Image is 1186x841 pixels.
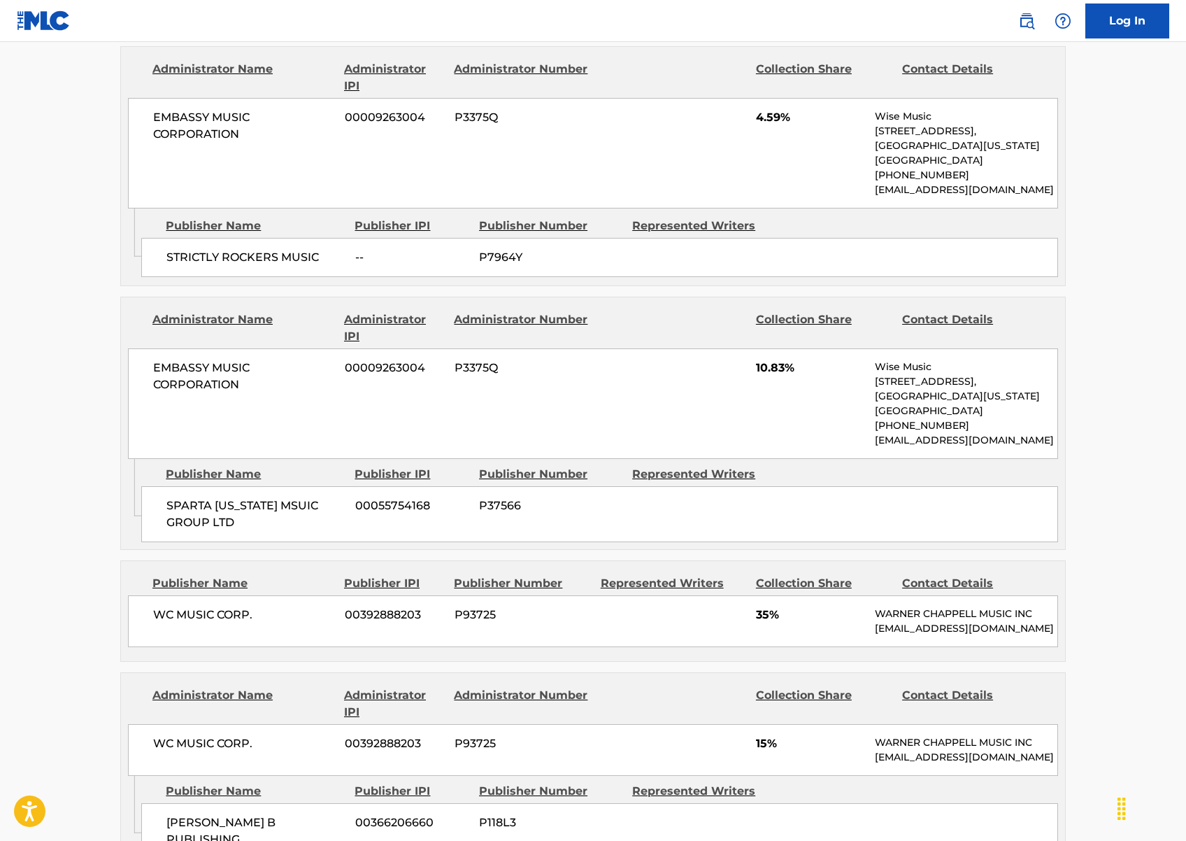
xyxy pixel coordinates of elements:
p: Wise Music [875,360,1057,374]
img: help [1055,13,1071,29]
span: WC MUSIC CORP. [153,607,334,623]
div: Administrator Name [152,61,334,94]
span: SPARTA [US_STATE] MSUIC GROUP LTD [166,497,345,531]
p: [EMAIL_ADDRESS][DOMAIN_NAME] [875,183,1057,197]
div: Represented Writers [632,783,775,800]
p: WARNER CHAPPELL MUSIC INC [875,735,1057,750]
div: Administrator Name [152,311,334,345]
div: Represented Writers [601,575,745,592]
img: search [1018,13,1035,29]
p: [GEOGRAPHIC_DATA][US_STATE] [875,389,1057,404]
div: Publisher Number [479,466,622,483]
div: Represented Writers [632,218,775,234]
div: Publisher Number [479,783,622,800]
div: Publisher Name [166,218,344,234]
span: P7964Y [479,249,622,266]
a: Log In [1085,3,1169,38]
p: [GEOGRAPHIC_DATA][US_STATE] [875,139,1057,153]
span: 15% [756,735,864,752]
span: 00392888203 [345,735,444,752]
img: MLC Logo [17,10,71,31]
div: Collection Share [756,311,892,345]
p: [EMAIL_ADDRESS][DOMAIN_NAME] [875,621,1057,636]
div: Publisher IPI [355,783,469,800]
div: Help [1049,7,1077,35]
span: P37566 [479,497,622,514]
a: Public Search [1013,7,1041,35]
span: P3375Q [455,109,590,126]
div: Publisher IPI [355,218,469,234]
span: P93725 [455,735,590,752]
p: [GEOGRAPHIC_DATA] [875,153,1057,168]
div: Administrator Number [454,687,590,721]
div: Publisher IPI [344,575,443,592]
span: EMBASSY MUSIC CORPORATION [153,109,334,143]
p: Wise Music [875,109,1057,124]
div: Publisher Number [479,218,622,234]
div: Publisher Number [454,575,590,592]
div: Publisher Name [166,783,344,800]
p: [STREET_ADDRESS], [875,374,1057,389]
div: Collection Share [756,61,892,94]
span: WC MUSIC CORP. [153,735,334,752]
div: Contact Details [902,311,1038,345]
div: Administrator IPI [344,311,443,345]
div: Contact Details [902,687,1038,721]
div: Publisher Name [166,466,344,483]
p: [PHONE_NUMBER] [875,168,1057,183]
span: 00392888203 [345,607,444,623]
div: Publisher IPI [355,466,469,483]
p: [GEOGRAPHIC_DATA] [875,404,1057,418]
div: Collection Share [756,687,892,721]
iframe: Chat Widget [1116,774,1186,841]
div: Administrator IPI [344,687,443,721]
div: Contact Details [902,61,1038,94]
span: -- [355,249,469,266]
div: Drag [1110,788,1133,830]
span: 35% [756,607,864,623]
span: P93725 [455,607,590,623]
p: [PHONE_NUMBER] [875,418,1057,433]
p: [STREET_ADDRESS], [875,124,1057,139]
span: 00009263004 [345,109,444,126]
span: 00009263004 [345,360,444,376]
span: EMBASSY MUSIC CORPORATION [153,360,334,393]
span: STRICTLY ROCKERS MUSIC [166,249,345,266]
div: Represented Writers [632,466,775,483]
span: 00366206660 [355,814,469,831]
div: Administrator Name [152,687,334,721]
div: Administrator Number [454,61,590,94]
p: WARNER CHAPPELL MUSIC INC [875,607,1057,621]
div: Collection Share [756,575,892,592]
div: Publisher Name [152,575,334,592]
div: Administrator Number [454,311,590,345]
p: [EMAIL_ADDRESS][DOMAIN_NAME] [875,750,1057,765]
span: 4.59% [756,109,864,126]
span: 10.83% [756,360,864,376]
span: P118L3 [479,814,622,831]
p: [EMAIL_ADDRESS][DOMAIN_NAME] [875,433,1057,448]
span: P3375Q [455,360,590,376]
span: 00055754168 [355,497,469,514]
div: Administrator IPI [344,61,443,94]
div: Contact Details [902,575,1038,592]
